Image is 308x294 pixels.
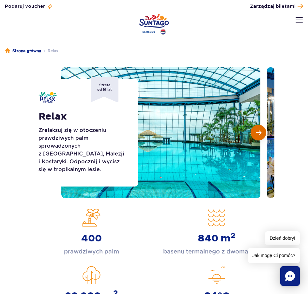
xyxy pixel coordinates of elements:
span: Jak mogę Ci pomóc? [248,248,300,263]
p: basenu termalnego z dwoma barami [163,247,270,256]
p: Zrelaksuj się w otoczeniu prawdziwych palm sprowadzonych z [GEOGRAPHIC_DATA], Malezji i Kostaryki... [38,126,128,173]
button: Następny slajd [251,125,266,140]
a: Park of Poland [139,14,169,35]
a: Zarządzaj biletami [250,2,303,11]
span: Dzień dobry! [265,231,300,245]
div: Chat [280,266,300,286]
a: Podaruj voucher [5,3,53,10]
li: Relax [41,48,58,54]
strong: 400 [81,233,102,244]
strong: 840 m [198,233,236,244]
span: Zarządzaj biletami [250,3,296,10]
span: Podaruj voucher [5,3,45,10]
a: Strona główna [5,48,41,54]
img: Relax [38,92,57,103]
sup: 2 [231,231,236,240]
h1: Relax [38,111,128,122]
p: prawdziwych palm [64,247,119,256]
span: Strefa od 16 lat [91,77,118,102]
img: Open menu [296,17,303,23]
